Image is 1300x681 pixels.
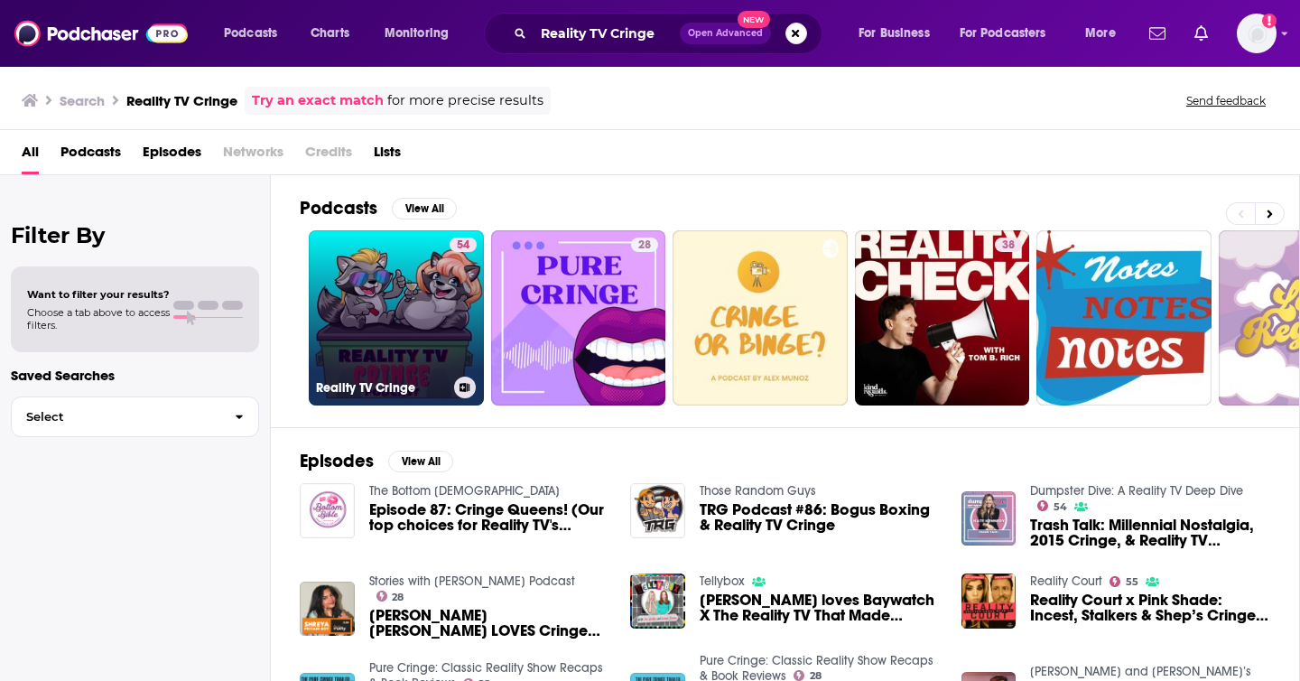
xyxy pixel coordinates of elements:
[300,450,374,472] h2: Episodes
[1237,14,1277,53] img: User Profile
[374,137,401,174] a: Lists
[60,137,121,174] a: Podcasts
[1110,576,1138,587] a: 55
[534,19,680,48] input: Search podcasts, credits, & more...
[300,450,453,472] a: EpisodesView All
[859,21,930,46] span: For Business
[961,491,1017,546] img: Trash Talk: Millennial Nostalgia, 2015 Cringe, & Reality TV Obscurity w/ Kate Kennedy (@katekennedy)
[12,411,220,423] span: Select
[299,19,360,48] a: Charts
[948,19,1072,48] button: open menu
[369,502,609,533] a: Episode 87: Cringe Queens! (Our top choices for Reality TV's Cringe King and Queens)
[1237,14,1277,53] button: Show profile menu
[300,582,355,637] img: Shreya Priyam Roy LOVES Cringe Reality TV, History, IAS Boys & More
[700,502,940,533] a: TRG Podcast #86: Bogus Boxing & Reality TV Cringe
[700,592,940,623] span: [PERSON_NAME] loves Baywatch X The Reality TV That Made Ireland Cringe
[1030,518,1270,548] a: Trash Talk: Millennial Nostalgia, 2015 Cringe, & Reality TV Obscurity w/ Kate Kennedy (@katekennedy)
[810,672,822,680] span: 28
[1181,93,1271,108] button: Send feedback
[1072,19,1138,48] button: open menu
[311,21,349,46] span: Charts
[252,90,384,111] a: Try an exact match
[450,238,477,252] a: 54
[1030,518,1270,548] span: Trash Talk: Millennial Nostalgia, 2015 Cringe, & Reality TV Obscurity w/ [PERSON_NAME] (@katekenn...
[223,137,283,174] span: Networks
[630,574,685,629] img: Fred Cooke loves Baywatch X The Reality TV That Made Ireland Cringe
[1030,574,1102,589] a: Reality Court
[126,92,237,109] h3: Reality TV Cringe
[1126,578,1138,586] span: 55
[60,92,105,109] h3: Search
[316,380,447,396] h3: Reality TV Cringe
[738,11,770,28] span: New
[11,396,259,437] button: Select
[372,19,472,48] button: open menu
[846,19,952,48] button: open menu
[11,367,259,384] p: Saved Searches
[309,230,484,406] a: 54Reality TV Cringe
[369,608,609,639] span: [PERSON_NAME] [PERSON_NAME] LOVES Cringe Reality TV, History, IAS Boys & More
[700,574,745,589] a: Tellybox
[27,306,170,331] span: Choose a tab above to access filters.
[1142,18,1173,49] a: Show notifications dropdown
[300,197,377,219] h2: Podcasts
[995,238,1022,252] a: 38
[369,608,609,639] a: Shreya Priyam Roy LOVES Cringe Reality TV, History, IAS Boys & More
[1030,592,1270,623] a: Reality Court x Pink Shade: Incest, Stalkers & Shep’s Cringe Texts—GUILTY!
[27,288,170,301] span: Want to filter your results?
[1262,14,1277,28] svg: Add a profile image
[300,197,457,219] a: PodcastsView All
[688,29,763,38] span: Open Advanced
[387,90,543,111] span: for more precise results
[300,483,355,538] img: Episode 87: Cringe Queens! (Our top choices for Reality TV's Cringe King and Queens)
[630,483,685,538] img: TRG Podcast #86: Bogus Boxing & Reality TV Cringe
[1237,14,1277,53] span: Logged in as heidiv
[392,198,457,219] button: View All
[376,591,404,602] a: 28
[14,16,188,51] img: Podchaser - Follow, Share and Rate Podcasts
[491,230,666,406] a: 28
[1037,500,1067,511] a: 54
[1054,503,1067,511] span: 54
[1187,18,1215,49] a: Show notifications dropdown
[369,483,560,499] a: The Bottom Bible
[1002,237,1015,255] span: 38
[143,137,201,174] a: Episodes
[211,19,301,48] button: open menu
[638,237,651,255] span: 28
[1030,483,1243,499] a: Dumpster Dive: A Reality TV Deep Dive
[960,21,1046,46] span: For Podcasters
[305,137,352,174] span: Credits
[631,238,658,252] a: 28
[385,21,449,46] span: Monitoring
[680,23,771,44] button: Open AdvancedNew
[501,13,840,54] div: Search podcasts, credits, & more...
[700,592,940,623] a: Fred Cooke loves Baywatch X The Reality TV That Made Ireland Cringe
[1085,21,1116,46] span: More
[388,451,453,472] button: View All
[224,21,277,46] span: Podcasts
[369,574,575,589] a: Stories with Rusty Podcast
[855,230,1030,406] a: 38
[794,670,822,681] a: 28
[11,222,259,248] h2: Filter By
[392,593,404,602] span: 28
[700,483,816,499] a: Those Random Guys
[22,137,39,174] a: All
[457,237,469,255] span: 54
[961,574,1017,629] img: Reality Court x Pink Shade: Incest, Stalkers & Shep’s Cringe Texts—GUILTY!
